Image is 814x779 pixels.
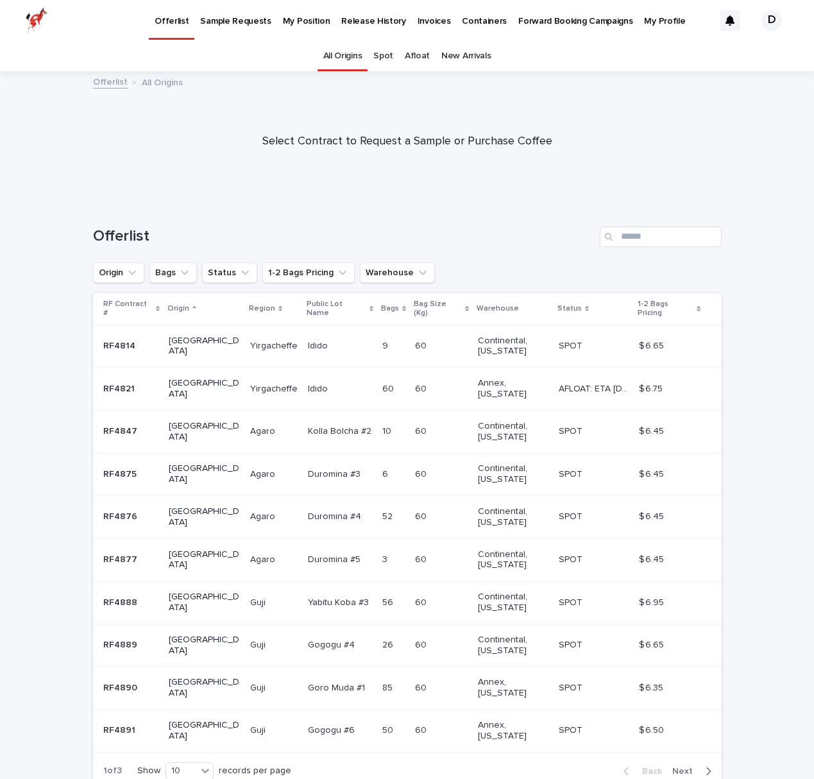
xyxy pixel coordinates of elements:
[250,381,300,395] p: Yirgacheffe
[639,381,665,395] p: $ 6.75
[249,302,275,316] p: Region
[415,723,429,736] p: 60
[169,677,240,699] p: [GEOGRAPHIC_DATA]
[559,723,585,736] p: SPOT
[639,637,666,651] p: $ 6.65
[103,338,138,352] p: RF4814
[308,680,368,694] p: Goro Muda #1
[93,368,722,411] tr: RF4821RF4821 [GEOGRAPHIC_DATA]YirgacheffeYirgacheffe IdidoIdido 6060 6060 Annex, [US_STATE] AFLOA...
[441,41,491,71] a: New Arrivals
[382,637,396,651] p: 26
[308,338,330,352] p: Idido
[250,680,268,694] p: Guji
[93,709,722,752] tr: RF4891RF4891 [GEOGRAPHIC_DATA]GujiGuji Gogogu #6Gogogu #6 5050 6060 Annex, [US_STATE] SPOTSPOT $ ...
[169,421,240,443] p: [GEOGRAPHIC_DATA]
[169,463,240,485] p: [GEOGRAPHIC_DATA]
[137,766,160,776] p: Show
[415,338,429,352] p: 60
[382,595,396,608] p: 56
[93,667,722,710] tr: RF4890RF4890 [GEOGRAPHIC_DATA]GujiGuji Goro Muda #1Goro Muda #1 8585 6060 Annex, [US_STATE] SPOTS...
[382,338,391,352] p: 9
[103,467,139,480] p: RF4875
[639,723,666,736] p: $ 6.50
[93,410,722,453] tr: RF4847RF4847 [GEOGRAPHIC_DATA]AgaroAgaro Kolla Bolcha #2Kolla Bolcha #2 1010 6060 Continental, [U...
[219,766,291,776] p: records per page
[559,637,585,651] p: SPOT
[250,552,278,565] p: Agaro
[103,297,153,321] p: RF Contract #
[415,381,429,395] p: 60
[103,381,137,395] p: RF4821
[308,424,374,437] p: Kolla Bolcha #2
[250,637,268,651] p: Guji
[415,680,429,694] p: 60
[639,467,666,480] p: $ 6.45
[559,338,585,352] p: SPOT
[638,297,693,321] p: 1-2 Bags Pricing
[169,506,240,528] p: [GEOGRAPHIC_DATA]
[382,552,390,565] p: 3
[149,262,197,283] button: Bags
[415,637,429,651] p: 60
[103,680,140,694] p: RF4890
[169,592,240,613] p: [GEOGRAPHIC_DATA]
[559,552,585,565] p: SPOT
[250,595,268,608] p: Guji
[169,378,240,400] p: [GEOGRAPHIC_DATA]
[667,766,722,777] button: Next
[307,297,366,321] p: Public Lot Name
[169,635,240,656] p: [GEOGRAPHIC_DATA]
[559,509,585,522] p: SPOT
[308,467,363,480] p: Duromina #3
[250,338,300,352] p: Yirgacheffe
[93,495,722,538] tr: RF4876RF4876 [GEOGRAPHIC_DATA]AgaroAgaro Duromina #4Duromina #4 5252 6060 Continental, [US_STATE]...
[414,297,461,321] p: Bag Size (Kg)
[93,325,722,368] tr: RF4814RF4814 [GEOGRAPHIC_DATA]YirgacheffeYirgacheffe IdidoIdido 99 6060 Continental, [US_STATE] S...
[93,453,722,496] tr: RF4875RF4875 [GEOGRAPHIC_DATA]AgaroAgaro Duromina #3Duromina #3 66 6060 Continental, [US_STATE] S...
[477,302,519,316] p: Warehouse
[639,680,666,694] p: $ 6.35
[415,552,429,565] p: 60
[672,767,700,776] span: Next
[103,637,140,651] p: RF4889
[250,424,278,437] p: Agaro
[415,467,429,480] p: 60
[415,595,429,608] p: 60
[93,538,722,581] tr: RF4877RF4877 [GEOGRAPHIC_DATA]AgaroAgaro Duromina #5Duromina #5 33 6060 Continental, [US_STATE] S...
[600,227,722,247] input: Search
[639,338,666,352] p: $ 6.65
[250,467,278,480] p: Agaro
[639,595,666,608] p: $ 6.95
[166,764,197,778] div: 10
[761,10,782,31] div: D
[557,302,582,316] p: Status
[405,41,430,71] a: Afloat
[93,262,144,283] button: Origin
[103,424,140,437] p: RF4847
[373,41,393,71] a: Spot
[360,262,435,283] button: Warehouse
[93,227,595,246] h1: Offerlist
[382,467,391,480] p: 6
[93,581,722,624] tr: RF4888RF4888 [GEOGRAPHIC_DATA]GujiGuji Yabitu Koba #3Yabitu Koba #3 5656 6060 Continental, [US_ST...
[142,74,183,89] p: All Origins
[167,302,189,316] p: Origin
[169,720,240,742] p: [GEOGRAPHIC_DATA]
[639,509,666,522] p: $ 6.45
[103,595,140,608] p: RF4888
[559,467,585,480] p: SPOT
[103,552,140,565] p: RF4877
[93,74,128,89] a: Offerlist
[169,336,240,357] p: [GEOGRAPHIC_DATA]
[308,723,357,736] p: Gogogu #6
[381,302,399,316] p: Bags
[382,509,395,522] p: 52
[308,509,364,522] p: Duromina #4
[151,135,664,149] p: Select Contract to Request a Sample or Purchase Coffee
[559,381,631,395] p: AFLOAT: ETA 09-27-2025
[250,509,278,522] p: Agaro
[382,424,394,437] p: 10
[559,595,585,608] p: SPOT
[382,680,395,694] p: 85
